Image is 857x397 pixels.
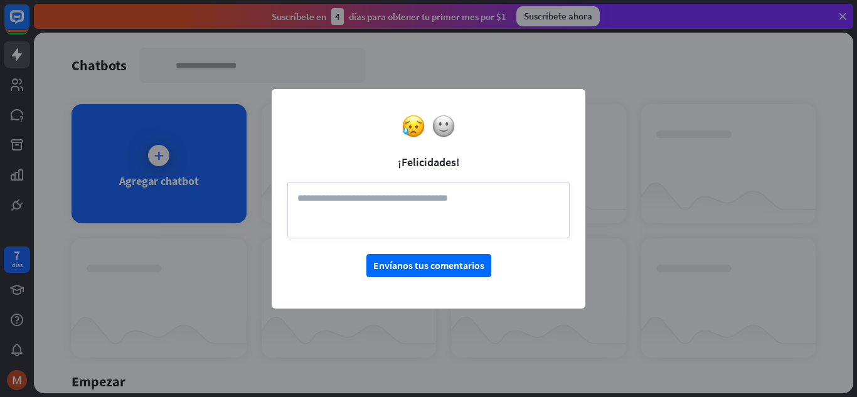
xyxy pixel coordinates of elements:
[432,114,455,138] img: cara ligeramente sonriente
[10,5,48,43] button: Abrir el widget de chat LiveChat
[366,254,491,277] button: Envíanos tus comentarios
[402,114,425,138] img: disappointed-but-relieved-face
[398,155,460,169] font: ¡Felicidades!
[373,259,484,272] font: Envíanos tus comentarios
